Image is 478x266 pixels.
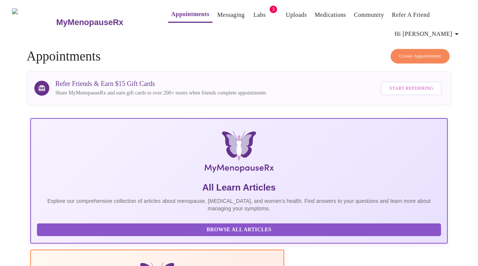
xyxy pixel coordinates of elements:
p: Share MyMenopauseRx and earn gift cards to over 200+ stores when friends complete appointments [55,89,266,97]
img: MyMenopauseRx Logo [100,131,378,176]
a: Refer a Friend [392,10,430,20]
span: 3 [270,6,277,13]
button: Appointments [168,7,212,23]
h5: All Learn Articles [37,182,441,194]
a: Appointments [171,9,209,19]
a: Uploads [286,10,307,20]
button: Browse All Articles [37,223,441,236]
button: Community [351,7,387,22]
button: Medications [312,7,349,22]
a: Start Referring [379,78,443,99]
a: Medications [315,10,346,20]
img: MyMenopauseRx Logo [12,8,55,36]
span: Hi [PERSON_NAME] [395,29,461,39]
button: Labs [248,7,271,22]
span: Start Referring [389,84,433,93]
span: Create Appointment [399,52,441,61]
button: Start Referring [381,81,441,95]
h4: Appointments [27,49,451,64]
button: Hi [PERSON_NAME] [392,27,464,41]
button: Uploads [283,7,310,22]
a: Community [354,10,384,20]
a: MyMenopauseRx [55,9,153,35]
p: Explore our comprehensive collection of articles about menopause, [MEDICAL_DATA], and women's hea... [37,197,441,212]
a: Labs [254,10,266,20]
h3: MyMenopauseRx [56,18,124,27]
button: Messaging [214,7,248,22]
h3: Refer Friends & Earn $15 Gift Cards [55,80,266,88]
span: Browse All Articles [44,225,434,235]
button: Create Appointment [391,49,450,64]
a: Browse All Articles [37,226,443,232]
button: Refer a Friend [389,7,433,22]
a: Messaging [217,10,245,20]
